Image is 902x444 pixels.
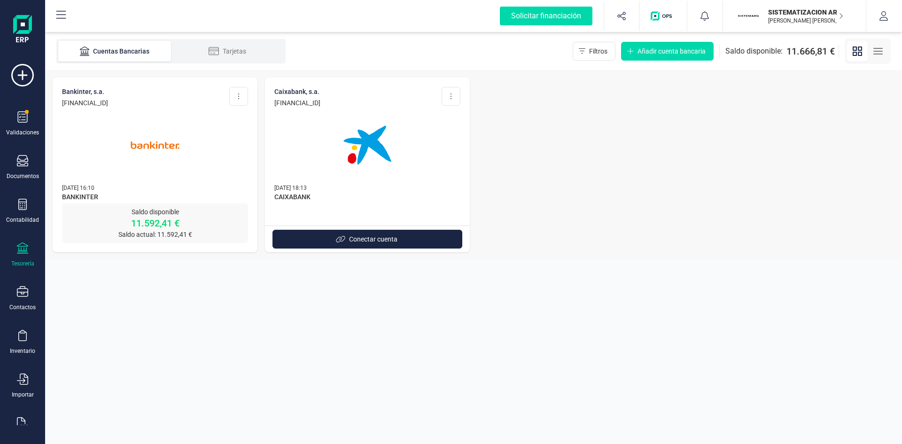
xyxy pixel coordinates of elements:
span: [DATE] 16:10 [62,185,94,191]
div: Contabilidad [6,216,39,224]
p: BANKINTER, S.A. [62,87,108,96]
button: SISISTEMATIZACION ARQUITECTONICA EN REFORMAS SL[PERSON_NAME] [PERSON_NAME] [734,1,855,31]
p: [PERSON_NAME] [PERSON_NAME] [768,17,843,24]
p: 11.592,41 € [62,217,248,230]
p: [FINANCIAL_ID] [274,98,320,108]
p: Saldo actual: 11.592,41 € [62,230,248,239]
span: Conectar cuenta [349,234,397,244]
span: [DATE] 18:13 [274,185,307,191]
div: Importar [12,391,34,398]
div: Validaciones [6,129,39,136]
p: SISTEMATIZACION ARQUITECTONICA EN REFORMAS SL [768,8,843,17]
img: Logo Finanedi [13,15,32,45]
button: Conectar cuenta [272,230,462,249]
p: CAIXABANK, S.A. [274,87,320,96]
p: Saldo disponible [62,207,248,217]
span: Añadir cuenta bancaria [638,47,706,56]
span: Filtros [589,47,607,56]
span: BANKINTER [62,192,248,203]
div: Contactos [9,304,36,311]
button: Filtros [573,42,615,61]
div: Documentos [7,172,39,180]
img: Logo de OPS [651,11,676,21]
p: [FINANCIAL_ID] [62,98,108,108]
div: Cuentas Bancarias [77,47,152,56]
img: SI [738,6,759,26]
div: Inventario [10,347,35,355]
button: Añadir cuenta bancaria [621,42,714,61]
div: Solicitar financiación [500,7,592,25]
div: Tesorería [11,260,34,267]
button: Solicitar financiación [489,1,604,31]
button: Logo de OPS [645,1,681,31]
span: Saldo disponible: [725,46,783,57]
div: Tarjetas [190,47,265,56]
span: 11.666,81 € [786,45,835,58]
span: CAIXABANK [274,192,460,203]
